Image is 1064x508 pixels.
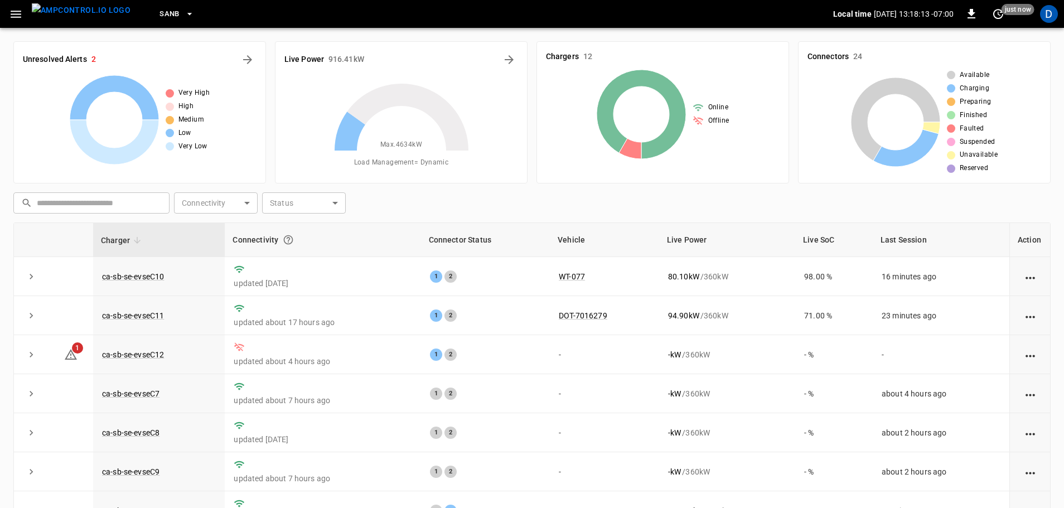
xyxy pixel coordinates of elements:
a: 1 [64,350,78,359]
span: Max. 4634 kW [380,139,422,151]
h6: Unresolved Alerts [23,54,87,66]
p: updated about 7 hours ago [234,473,412,484]
th: Action [1009,223,1050,257]
div: / 360 kW [668,427,786,438]
span: Charging [960,83,989,94]
div: / 360 kW [668,466,786,477]
button: expand row [23,307,40,324]
div: Connectivity [233,230,413,250]
h6: 2 [91,54,96,66]
div: 1 [430,427,442,439]
td: about 2 hours ago [873,452,1009,491]
p: updated about 4 hours ago [234,356,412,367]
div: 2 [444,349,457,361]
h6: Connectors [807,51,849,63]
span: Medium [178,114,204,125]
span: Preparing [960,96,992,108]
td: - % [795,374,873,413]
button: expand row [23,424,40,441]
span: 1 [72,342,83,354]
div: 1 [430,388,442,400]
button: Connection between the charger and our software. [278,230,298,250]
span: SanB [159,8,180,21]
td: about 4 hours ago [873,374,1009,413]
td: - [550,335,659,374]
a: ca-sb-se-evseC10 [102,272,164,281]
button: SanB [155,3,199,25]
div: 2 [444,309,457,322]
div: action cell options [1023,349,1037,360]
div: profile-icon [1040,5,1058,23]
div: action cell options [1023,427,1037,438]
div: 2 [444,466,457,478]
span: Low [178,128,191,139]
div: 2 [444,270,457,283]
span: Online [708,102,728,113]
th: Live SoC [795,223,873,257]
div: 1 [430,466,442,478]
span: Charger [101,234,144,247]
div: / 360 kW [668,310,786,321]
td: - % [795,335,873,374]
span: Faulted [960,123,984,134]
td: 71.00 % [795,296,873,335]
p: - kW [668,427,681,438]
span: Suspended [960,137,995,148]
div: / 360 kW [668,271,786,282]
h6: 24 [853,51,862,63]
span: Unavailable [960,149,998,161]
td: - % [795,452,873,491]
span: Very High [178,88,210,99]
td: - [550,413,659,452]
span: Finished [960,110,987,121]
span: Offline [708,115,729,127]
td: about 2 hours ago [873,413,1009,452]
a: ca-sb-se-evseC11 [102,311,164,320]
div: 2 [444,388,457,400]
div: 1 [430,349,442,361]
td: 16 minutes ago [873,257,1009,296]
p: [DATE] 13:18:13 -07:00 [874,8,954,20]
h6: 12 [583,51,592,63]
span: High [178,101,194,112]
button: expand row [23,268,40,285]
span: Load Management = Dynamic [354,157,449,168]
a: ca-sb-se-evseC7 [102,389,159,398]
a: DOT-7016279 [559,311,607,320]
h6: Chargers [546,51,579,63]
img: ampcontrol.io logo [32,3,130,17]
button: All Alerts [239,51,257,69]
td: 98.00 % [795,257,873,296]
th: Connector Status [421,223,550,257]
span: Reserved [960,163,988,174]
p: updated about 7 hours ago [234,395,412,406]
p: - kW [668,349,681,360]
div: / 360 kW [668,388,786,399]
a: ca-sb-se-evseC9 [102,467,159,476]
div: action cell options [1023,388,1037,399]
p: - kW [668,388,681,399]
div: 1 [430,309,442,322]
div: action cell options [1023,271,1037,282]
p: Local time [833,8,872,20]
span: Very Low [178,141,207,152]
td: - [873,335,1009,374]
button: Energy Overview [500,51,518,69]
button: expand row [23,463,40,480]
button: expand row [23,385,40,402]
p: 80.10 kW [668,271,699,282]
p: 94.90 kW [668,310,699,321]
p: updated about 17 hours ago [234,317,412,328]
div: 1 [430,270,442,283]
span: just now [1002,4,1034,15]
th: Vehicle [550,223,659,257]
p: updated [DATE] [234,434,412,445]
div: action cell options [1023,466,1037,477]
th: Last Session [873,223,1009,257]
div: 2 [444,427,457,439]
td: - [550,452,659,491]
div: action cell options [1023,310,1037,321]
a: WT-077 [559,272,585,281]
a: ca-sb-se-evseC12 [102,350,164,359]
p: updated [DATE] [234,278,412,289]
